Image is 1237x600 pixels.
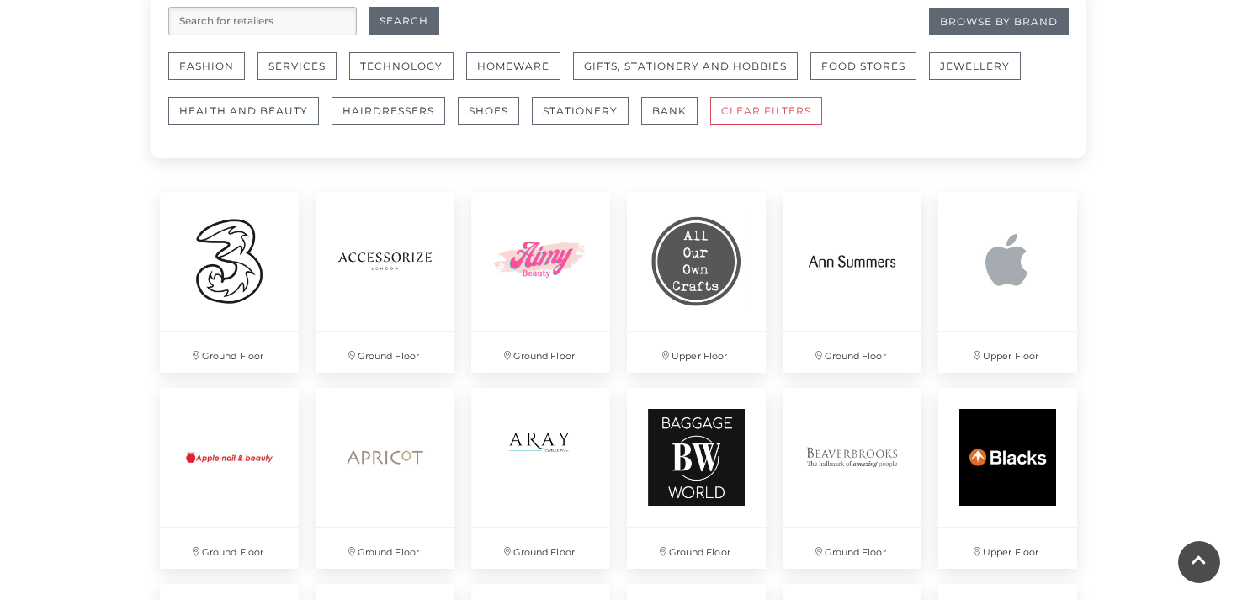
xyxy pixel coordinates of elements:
a: Ground Floor [307,183,463,381]
p: Ground Floor [471,332,610,373]
p: Ground Floor [160,332,299,373]
a: Browse By Brand [929,8,1069,35]
a: Ground Floor [618,380,774,577]
a: Fashion [168,52,257,97]
a: Food Stores [810,52,929,97]
p: Ground Floor [783,332,921,373]
a: Ground Floor [151,183,307,381]
button: Stationery [532,97,629,125]
a: Upper Floor [930,183,1086,381]
a: Ground Floor [774,380,930,577]
button: Homeware [466,52,560,80]
button: Shoes [458,97,519,125]
a: Jewellery [929,52,1033,97]
button: Fashion [168,52,245,80]
button: Services [257,52,337,80]
a: Stationery [532,97,641,141]
button: Jewellery [929,52,1021,80]
button: Technology [349,52,454,80]
button: Search [369,7,439,35]
a: Hairdressers [332,97,458,141]
button: Gifts, Stationery and Hobbies [573,52,798,80]
a: Homeware [466,52,573,97]
button: Bank [641,97,698,125]
p: Ground Floor [471,528,610,569]
input: Search for retailers [168,7,357,35]
button: Hairdressers [332,97,445,125]
p: Ground Floor [316,332,454,373]
a: Ground Floor [774,183,930,381]
a: Upper Floor [618,183,774,381]
button: CLEAR FILTERS [710,97,822,125]
p: Ground Floor [160,528,299,569]
a: Ground Floor [307,380,463,577]
a: Bank [641,97,710,141]
p: Ground Floor [316,528,454,569]
a: Ground Floor [151,380,307,577]
button: Health and Beauty [168,97,319,125]
a: Services [257,52,349,97]
a: Upper Floor [930,380,1086,577]
a: Ground Floor [463,183,618,381]
a: Technology [349,52,466,97]
a: Shoes [458,97,532,141]
a: Health and Beauty [168,97,332,141]
p: Ground Floor [783,528,921,569]
p: Upper Floor [938,528,1077,569]
p: Upper Floor [938,332,1077,373]
a: CLEAR FILTERS [710,97,835,141]
a: Ground Floor [463,380,618,577]
p: Upper Floor [627,332,766,373]
button: Food Stores [810,52,916,80]
p: Ground Floor [627,528,766,569]
a: Gifts, Stationery and Hobbies [573,52,810,97]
